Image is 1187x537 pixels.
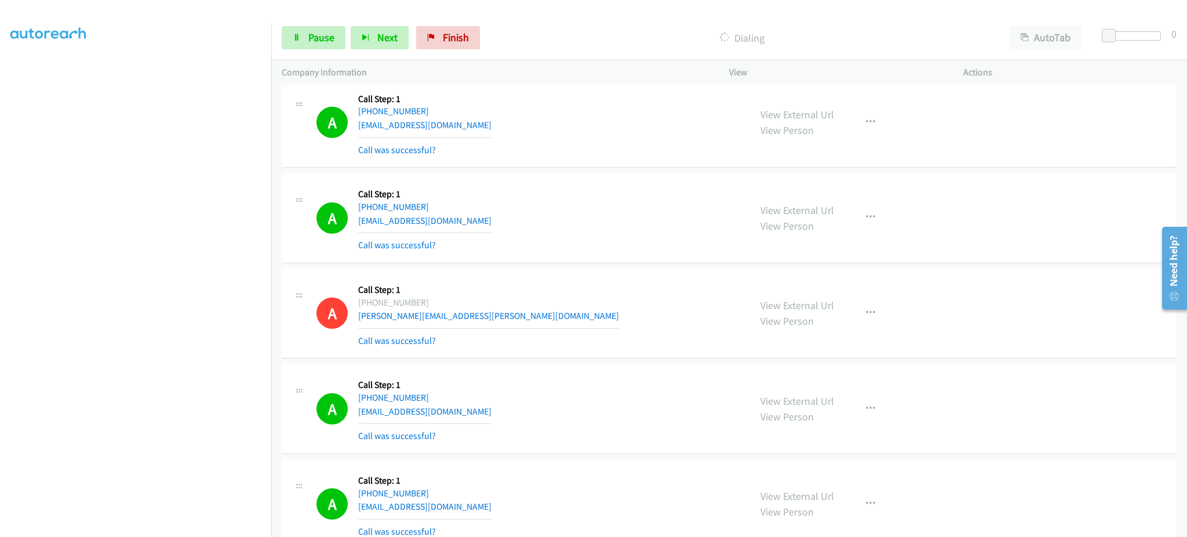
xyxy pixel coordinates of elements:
a: [EMAIL_ADDRESS][DOMAIN_NAME] [358,406,491,417]
p: View [729,66,942,79]
button: AutoTab [1010,26,1082,49]
a: [EMAIL_ADDRESS][DOMAIN_NAME] [358,215,491,226]
a: Call was successful? [358,335,436,346]
a: [PHONE_NUMBER] [358,488,429,499]
a: View External Url [760,489,834,503]
span: Next [377,31,398,44]
a: Pause [282,26,345,49]
a: Call was successful? [358,240,436,251]
span: Pause [308,31,334,44]
h5: Call Step: 1 [358,93,491,105]
a: View Person [760,505,814,518]
a: View Person [760,314,814,328]
a: View External Url [760,394,834,408]
a: [PHONE_NUMBER] [358,392,429,403]
h1: A [316,393,348,424]
h1: A [316,107,348,138]
a: [PHONE_NUMBER] [358,106,429,117]
a: [PHONE_NUMBER] [358,201,429,212]
h1: A [316,488,348,520]
h5: Call Step: 1 [358,188,491,200]
a: Finish [416,26,480,49]
a: Call was successful? [358,430,436,441]
p: Actions [963,66,1177,79]
a: View External Url [760,204,834,217]
h5: Call Step: 1 [358,284,619,296]
a: View Person [760,124,814,137]
h1: A [316,297,348,329]
div: 0 [1171,26,1177,42]
a: View External Url [760,299,834,312]
a: [PERSON_NAME][EMAIL_ADDRESS][PERSON_NAME][DOMAIN_NAME] [358,310,619,321]
span: Finish [443,31,469,44]
a: View Person [760,410,814,423]
div: Delay between calls (in seconds) [1108,31,1161,41]
p: Company Information [282,66,708,79]
a: [EMAIL_ADDRESS][DOMAIN_NAME] [358,501,491,512]
a: View External Url [760,108,834,121]
div: [PHONE_NUMBER] [358,296,619,310]
a: [EMAIL_ADDRESS][DOMAIN_NAME] [358,119,491,130]
a: Call was successful? [358,144,436,155]
a: Call was successful? [358,526,436,537]
h1: A [316,202,348,234]
p: Dialing [496,30,989,46]
h5: Call Step: 1 [358,475,491,487]
iframe: Resource Center [1154,222,1187,314]
a: View Person [760,219,814,233]
button: Next [351,26,409,49]
h5: Call Step: 1 [358,379,491,391]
